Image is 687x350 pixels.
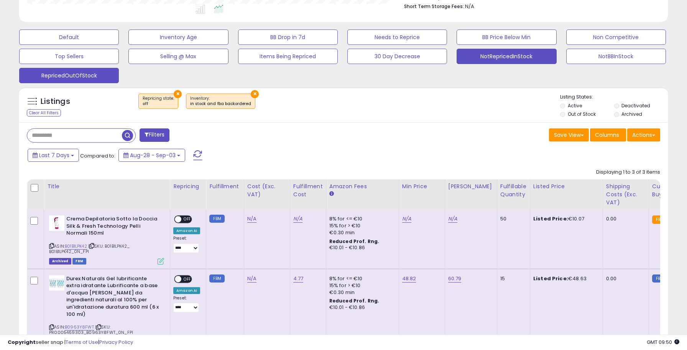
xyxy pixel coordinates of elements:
[143,95,174,107] span: Repricing state :
[49,215,64,231] img: 31AO8NwkofL._SL40_.jpg
[448,182,494,191] div: [PERSON_NAME]
[130,151,176,159] span: Aug-28 - Sep-03
[66,215,159,239] b: Crema Depilatoria Sotto la Doccia Silk & Fresh Technology Pelli Normali 150ml
[329,222,393,229] div: 15% for > €10
[65,324,94,330] a: B0963Y8FWT
[533,275,568,282] b: Listed Price:
[143,101,174,107] div: off
[247,215,256,223] a: N/A
[238,49,338,64] button: Items Being Repriced
[566,49,666,64] button: NotBBInStock
[533,215,597,222] div: €10.07
[128,49,228,64] button: Selling @ Max
[8,338,36,346] strong: Copyright
[500,182,527,199] div: Fulfillable Quantity
[19,68,119,83] button: RepricedOutOfStock
[402,215,411,223] a: N/A
[560,94,668,101] p: Listing States:
[19,49,119,64] button: Top Sellers
[347,49,447,64] button: 30 Day Decrease
[27,109,61,117] div: Clear All Filters
[181,216,194,223] span: OFF
[457,49,556,64] button: NotRepricedInStock
[329,304,393,311] div: €10.01 - €10.86
[173,236,200,253] div: Preset:
[329,245,393,251] div: €10.01 - €10.86
[28,149,79,162] button: Last 7 Days
[500,215,524,222] div: 50
[140,128,169,142] button: Filters
[329,182,396,191] div: Amazon Fees
[118,149,185,162] button: Aug-28 - Sep-03
[293,275,304,283] a: 4.77
[329,297,380,304] b: Reduced Prof. Rng.
[209,215,224,223] small: FBM
[39,151,69,159] span: Last 7 Days
[448,275,462,283] a: 60.79
[621,102,650,109] label: Deactivated
[329,238,380,245] b: Reduced Prof. Rng.
[549,128,589,141] button: Save View
[606,275,643,282] div: 0.00
[80,152,115,159] span: Compared to:
[181,276,194,282] span: OFF
[329,282,393,289] div: 15% for > €10
[606,182,646,207] div: Shipping Costs (Exc. VAT)
[173,227,200,234] div: Amazon AI
[347,30,447,45] button: Needs to Reprice
[402,275,416,283] a: 48.82
[209,182,240,191] div: Fulfillment
[49,215,164,264] div: ASIN:
[66,338,98,346] a: Terms of Use
[209,274,224,283] small: FBM
[47,182,167,191] div: Title
[465,3,474,10] span: N/A
[65,243,87,250] a: B01B1LPK42
[533,275,597,282] div: €48.63
[329,191,334,197] small: Amazon Fees.
[251,90,259,98] button: ×
[627,128,660,141] button: Actions
[247,275,256,283] a: N/A
[128,30,228,45] button: Inventory Age
[329,215,393,222] div: 8% for <= €10
[41,96,70,107] h5: Listings
[329,289,393,296] div: €0.30 min
[568,111,596,117] label: Out of Stock
[173,182,203,191] div: Repricing
[49,243,130,255] span: | SKU: B01B1LPK42_ B01B1LPK42_0N_FPI
[293,215,302,223] a: N/A
[652,274,667,283] small: FBM
[173,287,200,294] div: Amazon AI
[174,90,182,98] button: ×
[49,258,71,265] span: Listings that have been deleted from Seller Central
[173,296,200,313] div: Preset:
[566,30,666,45] button: Non Competitive
[500,275,524,282] div: 15
[190,101,251,107] div: in stock and fba backordered
[293,182,323,199] div: Fulfillment Cost
[595,131,619,139] span: Columns
[8,339,133,346] div: seller snap | |
[99,338,133,346] a: Privacy Policy
[329,275,393,282] div: 8% for <= €10
[568,102,582,109] label: Active
[49,275,64,291] img: 413NR-2xiwL._SL40_.jpg
[652,215,666,224] small: FBA
[247,182,287,199] div: Cost (Exc. VAT)
[19,30,119,45] button: Default
[190,95,251,107] span: Inventory :
[596,169,660,176] div: Displaying 1 to 3 of 3 items
[238,30,338,45] button: BB Drop in 7d
[533,182,600,191] div: Listed Price
[590,128,626,141] button: Columns
[404,3,464,10] b: Short Term Storage Fees:
[66,275,159,320] b: Durex Naturals Gel lubrificante extra idratante Lubrificante a base d'acqua [PERSON_NAME] da ingr...
[647,338,679,346] span: 2025-09-11 09:50 GMT
[448,215,457,223] a: N/A
[72,258,86,265] span: FBM
[606,215,643,222] div: 0.00
[533,215,568,222] b: Listed Price:
[402,182,442,191] div: Min Price
[621,111,642,117] label: Archived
